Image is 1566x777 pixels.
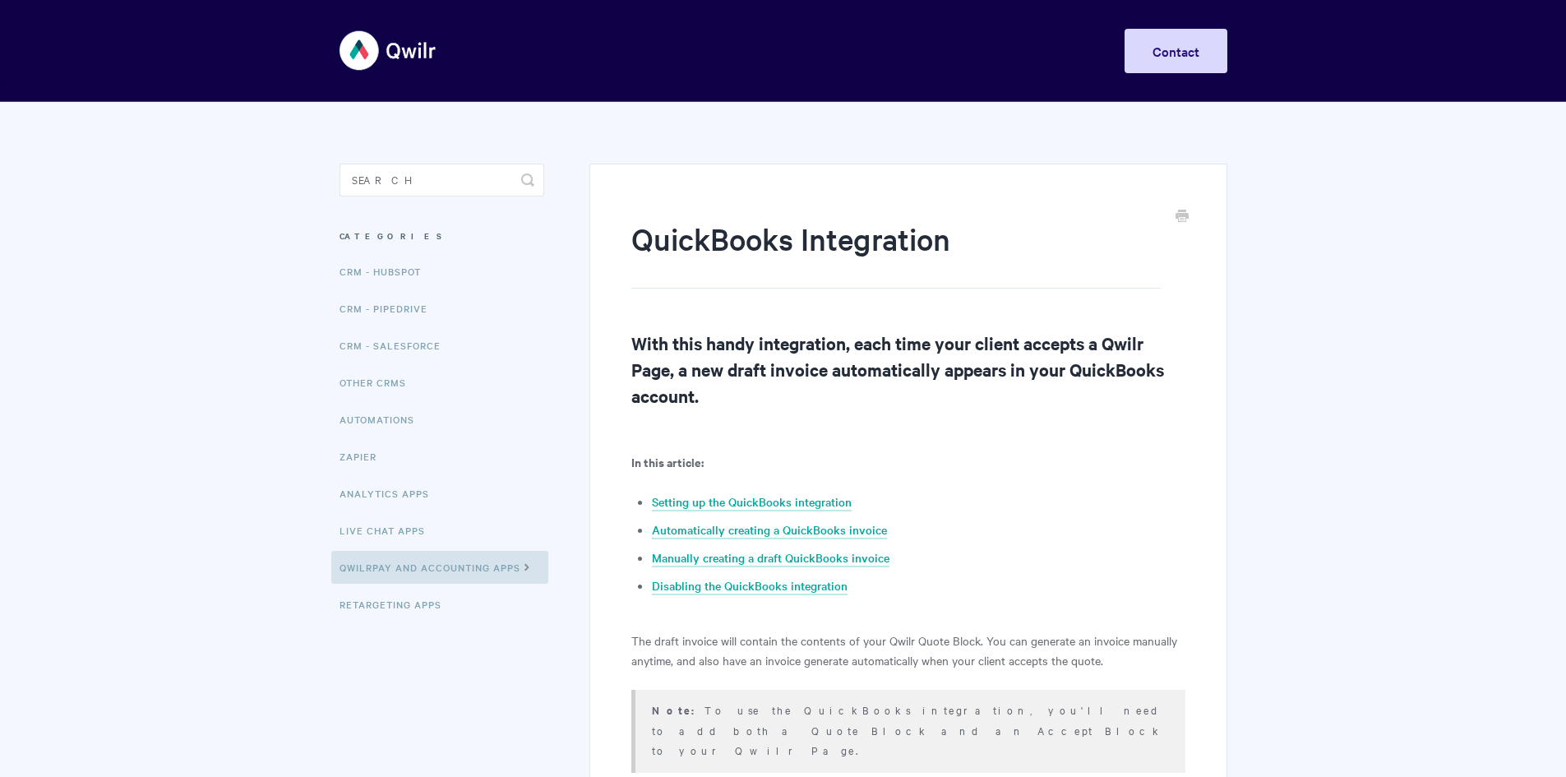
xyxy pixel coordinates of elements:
h3: Categories [340,221,544,251]
a: CRM - HubSpot [340,255,433,288]
a: Automations [340,403,427,436]
a: Contact [1125,29,1227,73]
a: Setting up the QuickBooks integration [652,493,852,511]
a: Zapier [340,440,389,473]
b: In this article: [631,453,704,470]
img: Qwilr Help Center [340,20,437,81]
a: Disabling the QuickBooks integration [652,577,848,595]
a: Print this Article [1176,208,1189,226]
a: Live Chat Apps [340,514,437,547]
h1: QuickBooks Integration [631,218,1160,289]
h2: With this handy integration, each time your client accepts a Qwilr Page, a new draft invoice auto... [631,330,1185,409]
a: CRM - Salesforce [340,329,453,362]
a: Retargeting Apps [340,588,454,621]
p: To use the QuickBooks integration, you'll need to add both a Quote Block and an Accept Block to y... [652,700,1164,760]
a: Automatically creating a QuickBooks invoice [652,521,887,539]
a: QwilrPay and Accounting Apps [331,551,548,584]
strong: Note: [652,702,704,718]
a: Manually creating a draft QuickBooks invoice [652,549,889,567]
input: Search [340,164,544,197]
a: CRM - Pipedrive [340,292,440,325]
p: The draft invoice will contain the contents of your Qwilr Quote Block. You can generate an invoic... [631,631,1185,670]
a: Other CRMs [340,366,418,399]
a: Analytics Apps [340,477,441,510]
